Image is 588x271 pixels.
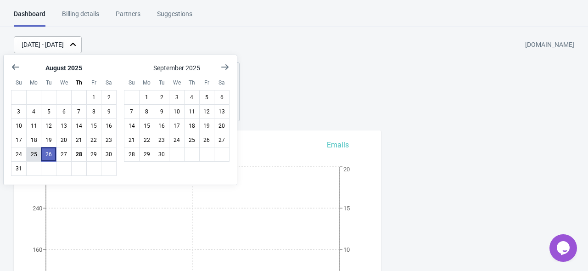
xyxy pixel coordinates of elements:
button: September 3 2025 [169,90,185,105]
button: Show next month, October 2025 [217,59,233,75]
button: September 12 2025 [199,104,215,119]
button: Show previous month, July 2025 [7,59,24,75]
button: August 29 2025 [86,147,102,162]
button: August 12 2025 [41,119,56,133]
button: September 25 2025 [184,133,200,147]
button: August 26 2025 [41,147,56,162]
button: August 3 2025 [11,104,27,119]
button: August 14 2025 [71,119,87,133]
button: August 10 2025 [11,119,27,133]
button: August 19 2025 [41,133,56,147]
button: August 31 2025 [11,161,27,176]
button: September 5 2025 [199,90,215,105]
button: September 8 2025 [139,104,155,119]
button: September 20 2025 [214,119,230,133]
div: [DATE] - [DATE] [22,40,64,50]
button: September 19 2025 [199,119,215,133]
button: August 22 2025 [86,133,102,147]
button: September 10 2025 [169,104,185,119]
div: Friday [199,75,215,90]
button: September 1 2025 [139,90,155,105]
div: Partners [116,9,140,25]
button: September 4 2025 [184,90,200,105]
button: September 26 2025 [199,133,215,147]
button: August 25 2025 [26,147,42,162]
div: Tuesday [41,75,56,90]
div: [DOMAIN_NAME] [525,37,574,53]
button: August 21 2025 [71,133,87,147]
tspan: 10 [343,246,350,253]
button: September 23 2025 [154,133,169,147]
button: September 6 2025 [214,90,230,105]
button: August 8 2025 [86,104,102,119]
tspan: 160 [33,246,42,253]
button: August 17 2025 [11,133,27,147]
button: September 11 2025 [184,104,200,119]
iframe: chat widget [549,234,579,262]
div: Monday [139,75,155,90]
div: Suggestions [157,9,192,25]
div: Saturday [214,75,230,90]
div: Wednesday [56,75,72,90]
button: August 7 2025 [71,104,87,119]
button: August 13 2025 [56,119,72,133]
button: September 13 2025 [214,104,230,119]
button: September 27 2025 [214,133,230,147]
button: September 18 2025 [184,119,200,133]
tspan: 240 [33,205,42,212]
div: Friday [86,75,102,90]
button: September 2 2025 [154,90,169,105]
div: Billing details [62,9,99,25]
div: Thursday [71,75,87,90]
button: September 28 2025 [124,147,140,162]
div: Monday [26,75,42,90]
button: September 16 2025 [154,119,169,133]
button: September 14 2025 [124,119,140,133]
div: Tuesday [154,75,169,90]
button: August 30 2025 [101,147,117,162]
button: August 23 2025 [101,133,117,147]
button: Today August 28 2025 [71,147,87,162]
button: September 29 2025 [139,147,155,162]
button: August 1 2025 [86,90,102,105]
button: September 7 2025 [124,104,140,119]
div: Thursday [184,75,200,90]
button: August 24 2025 [11,147,27,162]
button: August 11 2025 [26,119,42,133]
button: August 6 2025 [56,104,72,119]
tspan: 15 [343,205,350,212]
button: August 16 2025 [101,119,117,133]
button: September 15 2025 [139,119,155,133]
div: Sunday [11,75,27,90]
button: September 9 2025 [154,104,169,119]
button: September 24 2025 [169,133,185,147]
tspan: 20 [343,166,350,173]
button: August 20 2025 [56,133,72,147]
button: August 18 2025 [26,133,42,147]
button: September 21 2025 [124,133,140,147]
button: August 27 2025 [56,147,72,162]
button: August 4 2025 [26,104,42,119]
div: Saturday [101,75,117,90]
button: August 15 2025 [86,119,102,133]
button: September 30 2025 [154,147,169,162]
button: September 22 2025 [139,133,155,147]
button: August 9 2025 [101,104,117,119]
div: Wednesday [169,75,185,90]
div: Sunday [124,75,140,90]
button: August 5 2025 [41,104,56,119]
button: August 2 2025 [101,90,117,105]
button: September 17 2025 [169,119,185,133]
div: Dashboard [14,9,45,27]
